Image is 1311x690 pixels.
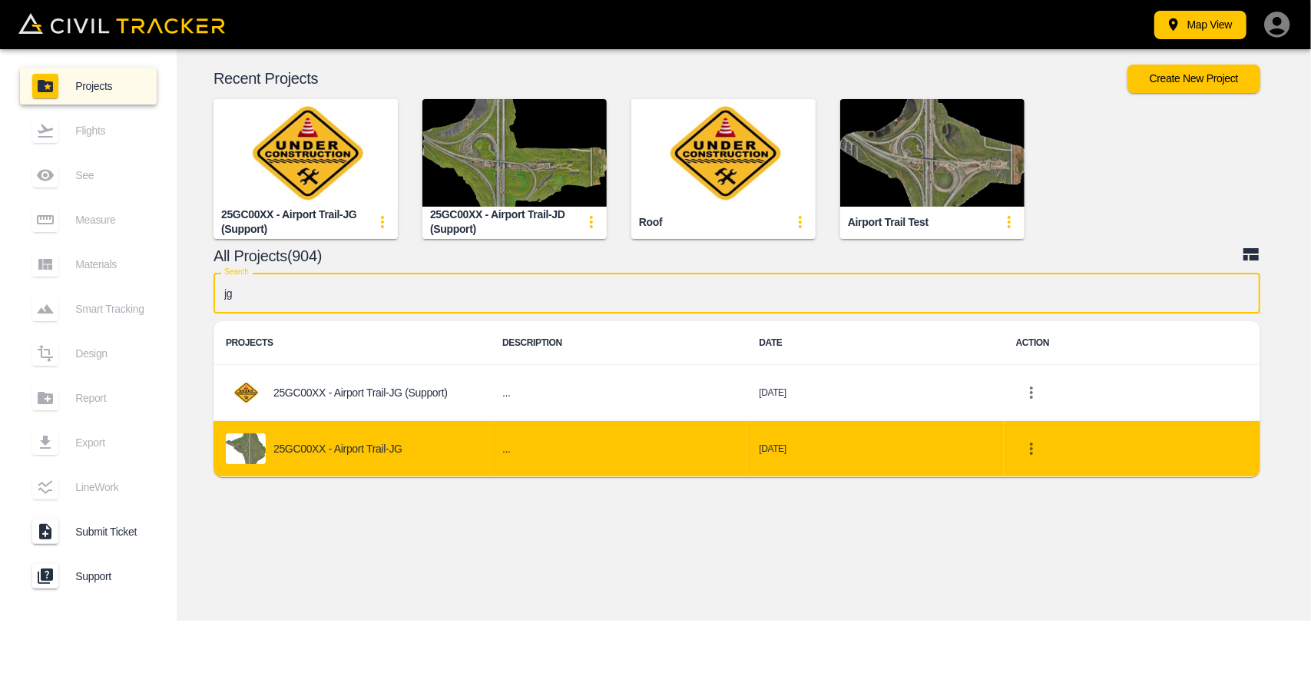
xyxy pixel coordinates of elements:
td: [DATE] [747,365,1003,421]
div: Airport Trail Test [848,215,929,230]
th: DATE [747,321,1003,365]
h6: ... [502,440,734,459]
img: project-image [226,377,266,408]
button: update-card-details [576,207,607,237]
a: Projects [20,68,157,104]
div: Roof [639,215,663,230]
th: PROJECTS [214,321,490,365]
p: 25GC00XX - Airport Trail-JG [273,443,402,455]
button: update-card-details [994,207,1025,237]
th: DESCRIPTION [490,321,747,365]
p: Recent Projects [214,72,1127,85]
span: Submit Ticket [75,526,144,538]
span: Projects [75,80,144,92]
img: 25GC00XX - Airport Trail-JG (Support) [214,99,398,207]
p: 25GC00XX - Airport Trail-JG (Support) [273,386,448,399]
img: project-image [226,433,266,464]
td: [DATE] [747,421,1003,477]
img: Airport Trail Test [840,99,1025,207]
button: update-card-details [785,207,816,237]
img: Roof [631,99,816,207]
a: Submit Ticket [20,513,157,550]
button: Create New Project [1127,65,1260,93]
button: Map View [1154,11,1246,39]
table: project-list-table [214,321,1260,477]
p: All Projects(904) [214,250,1242,262]
img: 25GC00XX - Airport Trail-JD (Support) [422,99,607,207]
img: Civil Tracker [18,13,225,35]
h6: ... [502,383,734,403]
button: update-card-details [367,207,398,237]
a: Support [20,558,157,595]
div: 25GC00XX - Airport Trail-JD (Support) [430,207,576,236]
th: ACTION [1004,321,1260,365]
span: Support [75,570,144,582]
div: 25GC00XX - Airport Trail-JG (Support) [221,207,367,236]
